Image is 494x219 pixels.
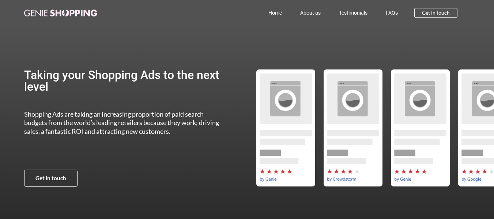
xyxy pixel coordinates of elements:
[319,69,386,186] div: by-crowdstorm
[414,8,457,18] a: Get in touch
[422,10,450,15] span: Get in touch
[252,69,319,186] div: by-genie
[330,4,377,21] a: Testimonials
[129,4,407,21] nav: Menu
[24,170,78,187] a: Get in touch
[24,10,97,16] img: genie-shopping-logo
[259,4,291,21] a: Home
[386,69,454,186] div: 3 / 5
[377,4,407,21] a: FAQs
[252,69,319,186] div: 1 / 5
[24,69,226,92] h2: Taking your Shopping Ads to the next level
[35,175,66,181] span: Get in touch
[319,69,386,186] div: 2 / 5
[291,4,330,21] a: About us
[24,110,219,135] span: Shopping Ads are taking an increasing proportion of paid search budgets from the world’s leading ...
[386,69,454,186] div: by-genie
